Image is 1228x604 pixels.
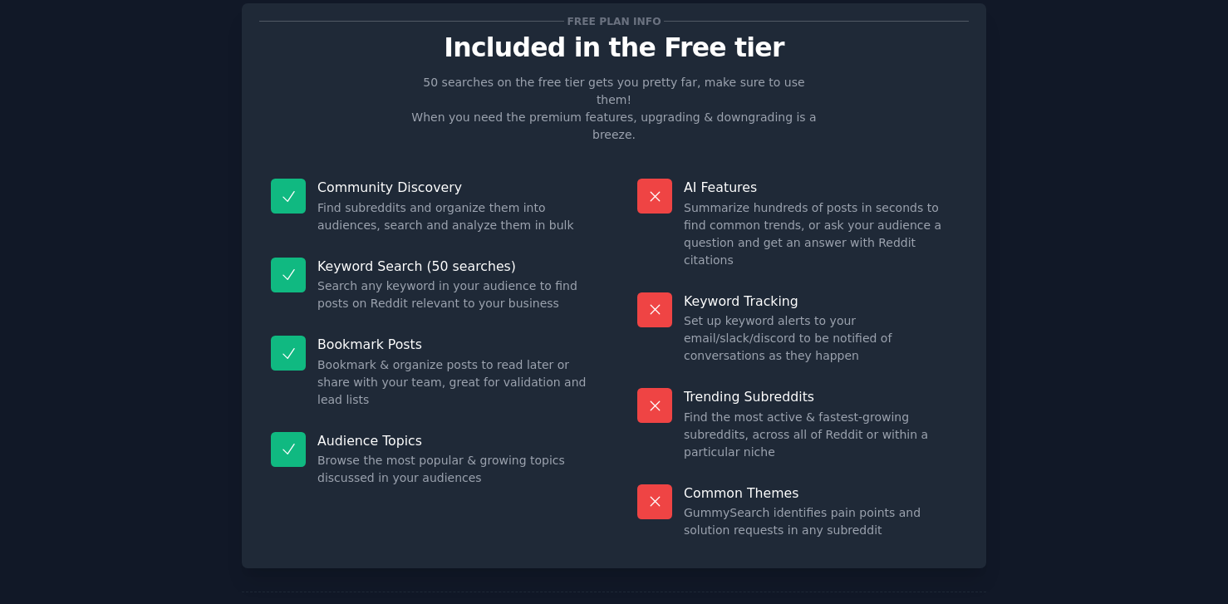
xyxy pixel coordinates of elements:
dd: Set up keyword alerts to your email/slack/discord to be notified of conversations as they happen [684,312,957,365]
p: Trending Subreddits [684,388,957,405]
dd: Find the most active & fastest-growing subreddits, across all of Reddit or within a particular niche [684,409,957,461]
p: 50 searches on the free tier gets you pretty far, make sure to use them! When you need the premiu... [405,74,823,144]
dd: Search any keyword in your audience to find posts on Reddit relevant to your business [317,277,591,312]
p: Keyword Search (50 searches) [317,258,591,275]
span: Free plan info [564,12,664,30]
p: Community Discovery [317,179,591,196]
dd: Summarize hundreds of posts in seconds to find common trends, or ask your audience a question and... [684,199,957,269]
dd: Bookmark & organize posts to read later or share with your team, great for validation and lead lists [317,356,591,409]
p: Audience Topics [317,432,591,449]
p: Included in the Free tier [259,33,969,62]
dd: Find subreddits and organize them into audiences, search and analyze them in bulk [317,199,591,234]
p: Bookmark Posts [317,336,591,353]
p: Keyword Tracking [684,292,957,310]
p: AI Features [684,179,957,196]
dd: Browse the most popular & growing topics discussed in your audiences [317,452,591,487]
p: Common Themes [684,484,957,502]
dd: GummySearch identifies pain points and solution requests in any subreddit [684,504,957,539]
